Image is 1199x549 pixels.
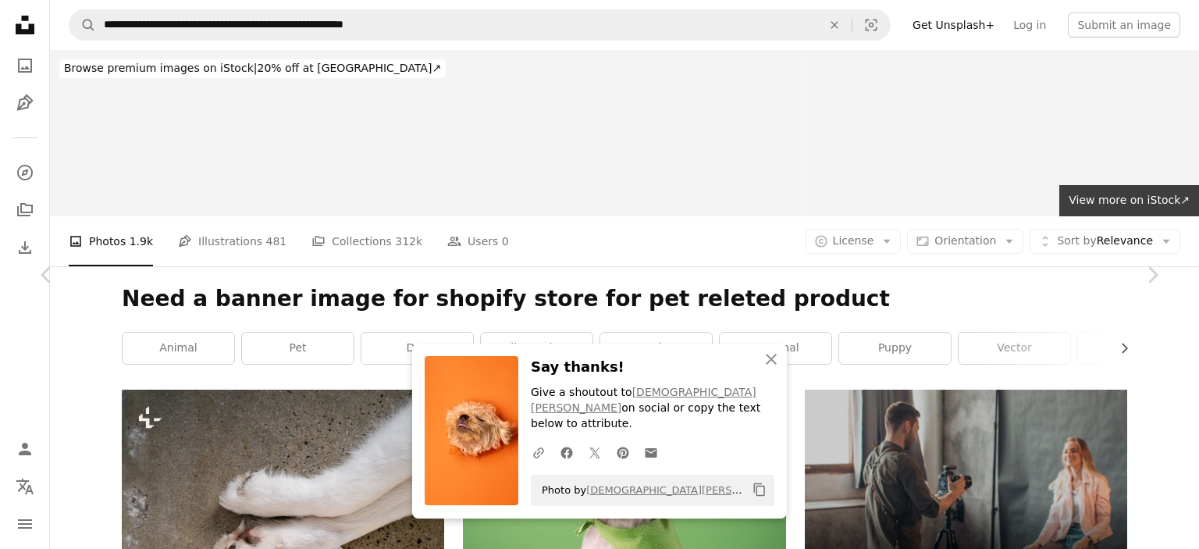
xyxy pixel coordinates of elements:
[852,10,890,40] button: Visual search
[534,477,746,502] span: Photo by on
[361,333,473,364] a: dog
[1059,185,1199,216] a: View more on iStock↗
[531,386,756,414] a: [DEMOGRAPHIC_DATA][PERSON_NAME]
[9,471,41,502] button: Language
[9,433,41,465] a: Log in / Sign up
[609,437,637,468] a: Share on Pinterest
[69,9,891,41] form: Find visuals sitewide
[1078,333,1190,364] a: portrait
[9,157,41,188] a: Explore
[242,333,354,364] a: pet
[9,87,41,119] a: Illustrations
[1068,12,1180,37] button: Submit an image
[1105,200,1199,350] a: Next
[637,437,665,468] a: Share over email
[600,333,712,364] a: canine
[833,234,874,247] span: License
[266,233,287,250] span: 481
[1030,229,1180,254] button: Sort byRelevance
[746,476,773,503] button: Copy to clipboard
[64,62,441,74] span: 20% off at [GEOGRAPHIC_DATA] ↗
[1057,234,1096,247] span: Sort by
[531,356,774,379] h3: Say thanks!
[9,508,41,540] button: Menu
[447,216,509,266] a: Users 0
[1057,234,1153,249] span: Relevance
[481,333,592,364] a: illustration
[903,12,1004,37] a: Get Unsplash+
[907,229,1023,254] button: Orientation
[123,333,234,364] a: animal
[50,50,455,87] a: Browse premium images on iStock|20% off at [GEOGRAPHIC_DATA]↗
[1069,194,1190,206] span: View more on iStock ↗
[531,385,774,432] p: Give a shoutout to on social or copy the text below to attribute.
[581,437,609,468] a: Share on Twitter
[720,333,831,364] a: mammal
[806,229,902,254] button: License
[586,483,786,495] a: [DEMOGRAPHIC_DATA][PERSON_NAME]
[1004,12,1055,37] a: Log in
[178,216,286,266] a: Illustrations 481
[502,233,509,250] span: 0
[934,234,996,247] span: Orientation
[959,333,1070,364] a: vector
[553,437,581,468] a: Share on Facebook
[64,62,257,74] span: Browse premium images on iStock |
[122,285,1127,313] h1: Need a banner image for shopify store for pet releted product
[9,50,41,81] a: Photos
[839,333,951,364] a: puppy
[9,194,41,226] a: Collections
[395,233,422,250] span: 312k
[311,216,422,266] a: Collections 312k
[69,10,96,40] button: Search Unsplash
[817,10,852,40] button: Clear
